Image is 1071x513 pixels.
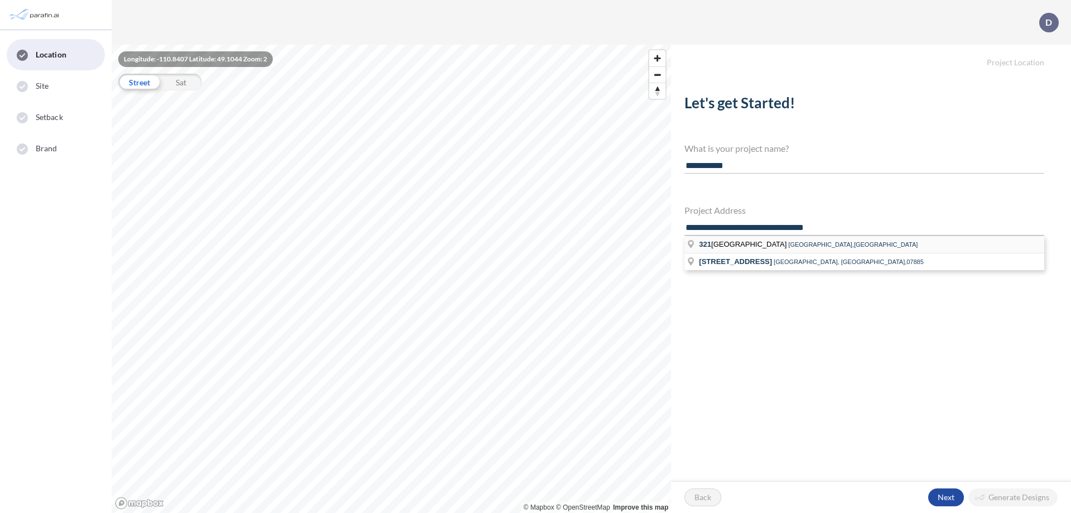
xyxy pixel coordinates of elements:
div: Sat [160,74,202,90]
h4: Project Address [684,205,1044,215]
span: [GEOGRAPHIC_DATA] [699,240,788,248]
span: [GEOGRAPHIC_DATA],[GEOGRAPHIC_DATA] [788,241,918,248]
span: Setback [36,112,63,123]
span: [STREET_ADDRESS] [699,257,772,266]
button: Zoom in [649,50,665,66]
a: OpenStreetMap [556,504,610,511]
canvas: Map [112,45,671,513]
h5: Project Location [671,45,1071,68]
span: Location [36,49,66,60]
button: Zoom out [649,66,665,83]
h2: Let's get Started! [684,94,1044,116]
span: [GEOGRAPHIC_DATA], [GEOGRAPHIC_DATA],07885 [774,258,924,265]
a: Improve this map [613,504,668,511]
button: Reset bearing to north [649,83,665,99]
span: Zoom out [649,67,665,83]
span: Brand [36,143,57,154]
p: Next [938,492,954,503]
button: Next [928,488,964,506]
span: Site [36,80,49,92]
a: Mapbox homepage [115,497,164,510]
img: Parafin [8,4,62,25]
div: Longitude: -110.8407 Latitude: 49.1044 Zoom: 2 [118,51,273,67]
span: 321 [699,240,711,248]
div: Street [118,74,160,90]
h4: What is your project name? [684,143,1044,154]
p: D [1045,17,1052,27]
a: Mapbox [524,504,554,511]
